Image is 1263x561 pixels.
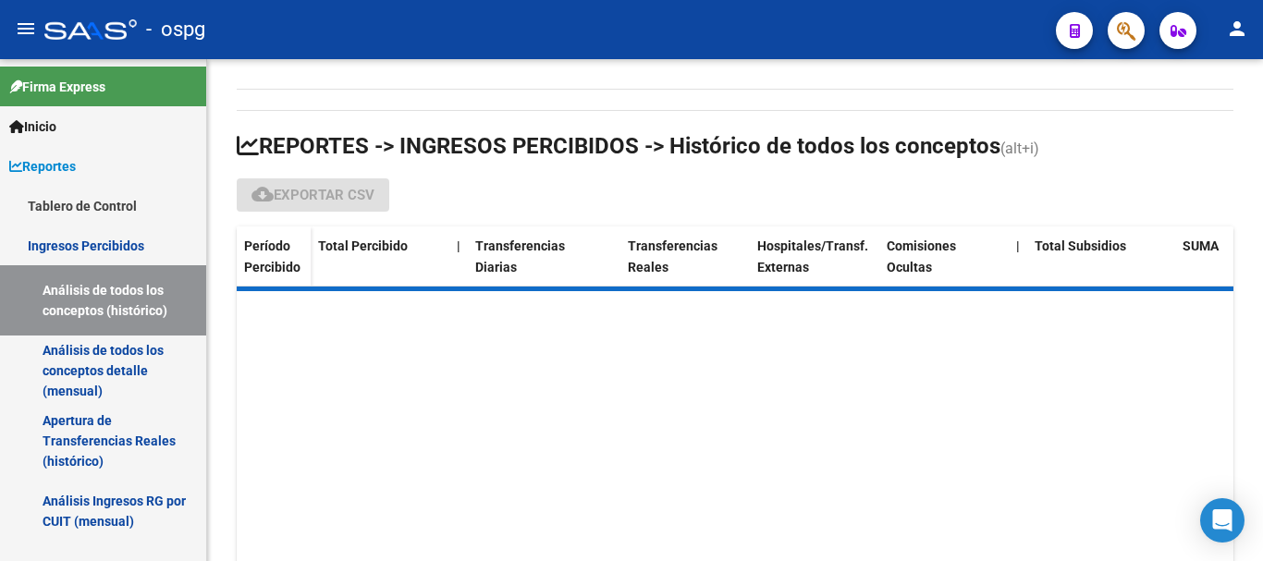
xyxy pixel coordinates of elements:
[1016,238,1020,253] span: |
[311,226,449,304] datatable-header-cell: Total Percibido
[468,226,597,304] datatable-header-cell: Transferencias Diarias
[237,133,1000,159] span: REPORTES -> INGRESOS PERCIBIDOS -> Histórico de todos los conceptos
[628,238,717,274] span: Transferencias Reales
[449,226,468,304] datatable-header-cell: |
[146,9,205,50] span: - ospg
[237,178,389,212] button: Exportar CSV
[457,238,460,253] span: |
[15,18,37,40] mat-icon: menu
[237,226,311,304] datatable-header-cell: Período Percibido
[620,226,750,304] datatable-header-cell: Transferencias Reales
[757,238,868,274] span: Hospitales/Transf. Externas
[887,238,956,274] span: Comisiones Ocultas
[9,156,76,177] span: Reportes
[1009,226,1027,304] datatable-header-cell: |
[1200,498,1245,543] div: Open Intercom Messenger
[244,238,300,274] span: Período Percibido
[9,116,56,137] span: Inicio
[1000,140,1039,157] span: (alt+i)
[1183,238,1219,253] span: SUMA
[879,226,1009,304] datatable-header-cell: Comisiones Ocultas
[1027,226,1157,304] datatable-header-cell: Total Subsidios
[1226,18,1248,40] mat-icon: person
[1035,238,1126,253] span: Total Subsidios
[251,187,374,203] span: Exportar CSV
[318,238,408,253] span: Total Percibido
[475,238,565,274] span: Transferencias Diarias
[251,183,274,205] mat-icon: cloud_download
[750,226,879,304] datatable-header-cell: Hospitales/Transf. Externas
[9,77,105,97] span: Firma Express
